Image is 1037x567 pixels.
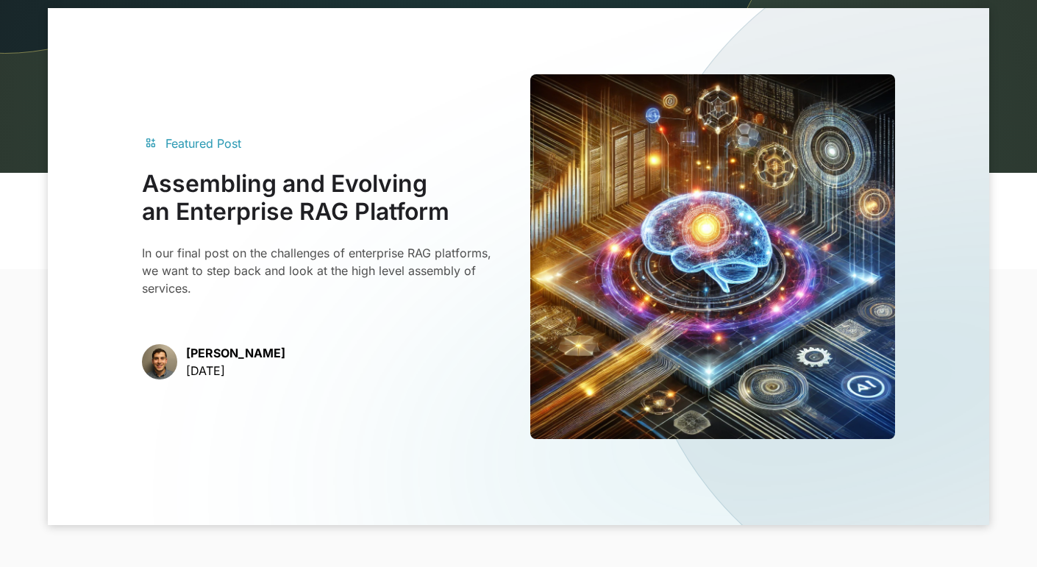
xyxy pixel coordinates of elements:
[186,344,285,362] p: [PERSON_NAME]
[142,74,895,439] a: Featured PostAssembling and Evolving an Enterprise RAG PlatformIn our final post on the challenge...
[142,170,507,227] h3: Assembling and Evolving an Enterprise RAG Platform
[142,244,507,297] p: In our final post on the challenges of enterprise RAG platforms, we want to step back and look at...
[186,362,285,379] p: [DATE]
[57,8,989,525] img: bg
[165,135,241,152] div: Featured Post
